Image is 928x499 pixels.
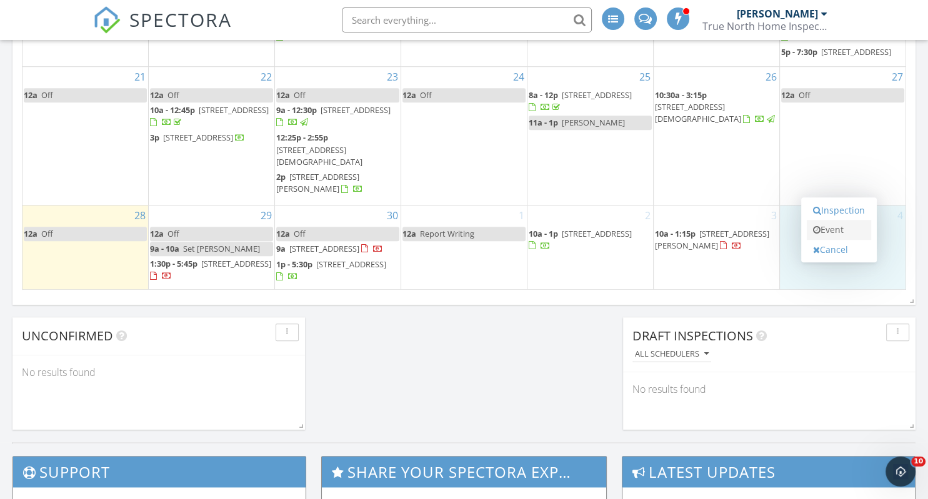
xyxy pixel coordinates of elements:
a: 12:25p - 2:55p [STREET_ADDRESS][DEMOGRAPHIC_DATA] [276,132,364,167]
h3: Share Your Spectora Experience [322,457,607,487]
td: Go to September 30, 2025 [275,205,401,290]
td: Go to September 27, 2025 [779,66,906,205]
span: Report Writing [420,228,474,239]
a: 2p - 5p [STREET_ADDRESS] [781,19,880,42]
h3: Latest Updates [622,457,915,487]
span: [STREET_ADDRESS] [199,104,269,116]
span: 1:30p - 5:45p [150,258,197,269]
a: Go to October 1, 2025 [516,205,527,225]
a: Go to September 29, 2025 [258,205,274,225]
span: 1p - 5:30p [276,259,312,270]
span: [STREET_ADDRESS] [201,258,271,269]
a: Inspection [807,200,871,220]
a: Go to September 28, 2025 [132,205,148,225]
td: Go to October 4, 2025 [779,205,906,290]
a: 1p - 5:30p [STREET_ADDRESS] [276,257,399,284]
div: True North Home Inspection LLC [702,20,827,32]
span: 10 [911,457,926,467]
span: 9a - 12:30p [276,104,317,116]
span: [STREET_ADDRESS] [163,132,233,143]
span: [STREET_ADDRESS] [289,243,359,254]
span: SPECTORA [129,6,232,32]
span: 12a [150,228,164,239]
td: Go to September 29, 2025 [149,205,275,290]
span: Set [PERSON_NAME] [183,243,260,254]
td: Go to September 21, 2025 [22,66,149,205]
span: Off [167,89,179,101]
a: Go to September 27, 2025 [889,67,906,87]
a: 9a - 12:30p [STREET_ADDRESS] [276,104,391,127]
a: 9a [STREET_ADDRESS] [276,242,399,257]
a: 8a - 12p [STREET_ADDRESS] [529,89,632,112]
span: Unconfirmed [22,327,113,344]
span: [STREET_ADDRESS][PERSON_NAME] [655,228,769,251]
td: Go to September 26, 2025 [653,66,779,205]
input: Search everything... [342,7,592,32]
span: 10:30a - 3:15p [655,89,707,101]
a: 3p [STREET_ADDRESS] [150,131,273,146]
div: No results found [623,372,916,406]
a: 1:30p - 5:45p [STREET_ADDRESS] [150,257,273,284]
a: Go to September 25, 2025 [637,67,653,87]
td: Go to October 3, 2025 [653,205,779,290]
a: 10a - 1p [STREET_ADDRESS] [529,228,632,251]
span: 8a - 12p [529,89,558,101]
span: [PERSON_NAME] [562,117,625,128]
span: Off [41,228,53,239]
span: [STREET_ADDRESS] [821,46,891,57]
a: Cancel [807,240,871,260]
a: 10a - 1:15p [STREET_ADDRESS][PERSON_NAME] [655,227,778,254]
span: 12a [24,89,37,101]
button: All schedulers [632,346,711,363]
span: 12a [402,89,416,101]
a: 1p - 5:30p [STREET_ADDRESS] [276,259,386,282]
span: 10a - 12:45p [150,104,195,116]
span: 12:25p - 2:55p [276,132,328,143]
a: Go to September 22, 2025 [258,67,274,87]
span: 12a [276,228,290,239]
a: Go to September 23, 2025 [384,67,401,87]
span: Off [420,89,432,101]
a: 3p [STREET_ADDRESS] [150,132,245,143]
a: 5p - 7:30p [STREET_ADDRESS] [781,45,904,59]
td: Go to October 2, 2025 [527,205,653,290]
span: Off [167,228,179,239]
span: 9a - 10a [150,243,179,254]
span: Draft Inspections [632,327,753,344]
span: Off [294,228,306,239]
span: [STREET_ADDRESS] [321,104,391,116]
td: Go to September 28, 2025 [22,205,149,290]
a: 10:30a - 3:15p [STREET_ADDRESS][DEMOGRAPHIC_DATA] [655,88,778,127]
td: Go to September 22, 2025 [149,66,275,205]
h3: Support [13,457,306,487]
span: [STREET_ADDRESS][DEMOGRAPHIC_DATA] [276,144,362,167]
div: No results found [12,355,305,389]
span: Off [799,89,811,101]
a: 10a - 12:45p [STREET_ADDRESS] [150,103,273,130]
a: Go to October 3, 2025 [769,205,779,225]
span: [STREET_ADDRESS][PERSON_NAME] [276,171,359,194]
div: [PERSON_NAME] [737,7,818,20]
span: [STREET_ADDRESS] [316,259,386,270]
div: All schedulers [635,350,709,358]
span: Off [41,89,53,101]
a: 10a - 12:45p [STREET_ADDRESS] [150,104,269,127]
td: Go to September 24, 2025 [401,66,527,205]
img: The Best Home Inspection Software - Spectora [93,6,121,34]
span: 12a [150,89,164,101]
td: Go to September 25, 2025 [527,66,653,205]
span: 5p - 7:30p [781,46,817,57]
span: 12a [781,89,795,101]
span: 10a - 1:15p [655,228,696,239]
a: 9a [STREET_ADDRESS] [276,243,383,254]
iframe: Intercom live chat [886,457,916,487]
a: Go to September 30, 2025 [384,205,401,225]
a: 10a - 1:15p [STREET_ADDRESS][PERSON_NAME] [655,228,769,251]
span: 11a - 1p [529,117,558,128]
span: 12a [276,89,290,101]
a: 2p - 3p [STREET_ADDRESS] [276,19,375,42]
a: SPECTORA [93,17,232,43]
span: 10a - 1p [529,228,558,239]
a: 10a - 1p [STREET_ADDRESS] [529,227,652,254]
span: [STREET_ADDRESS][DEMOGRAPHIC_DATA] [655,101,741,124]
